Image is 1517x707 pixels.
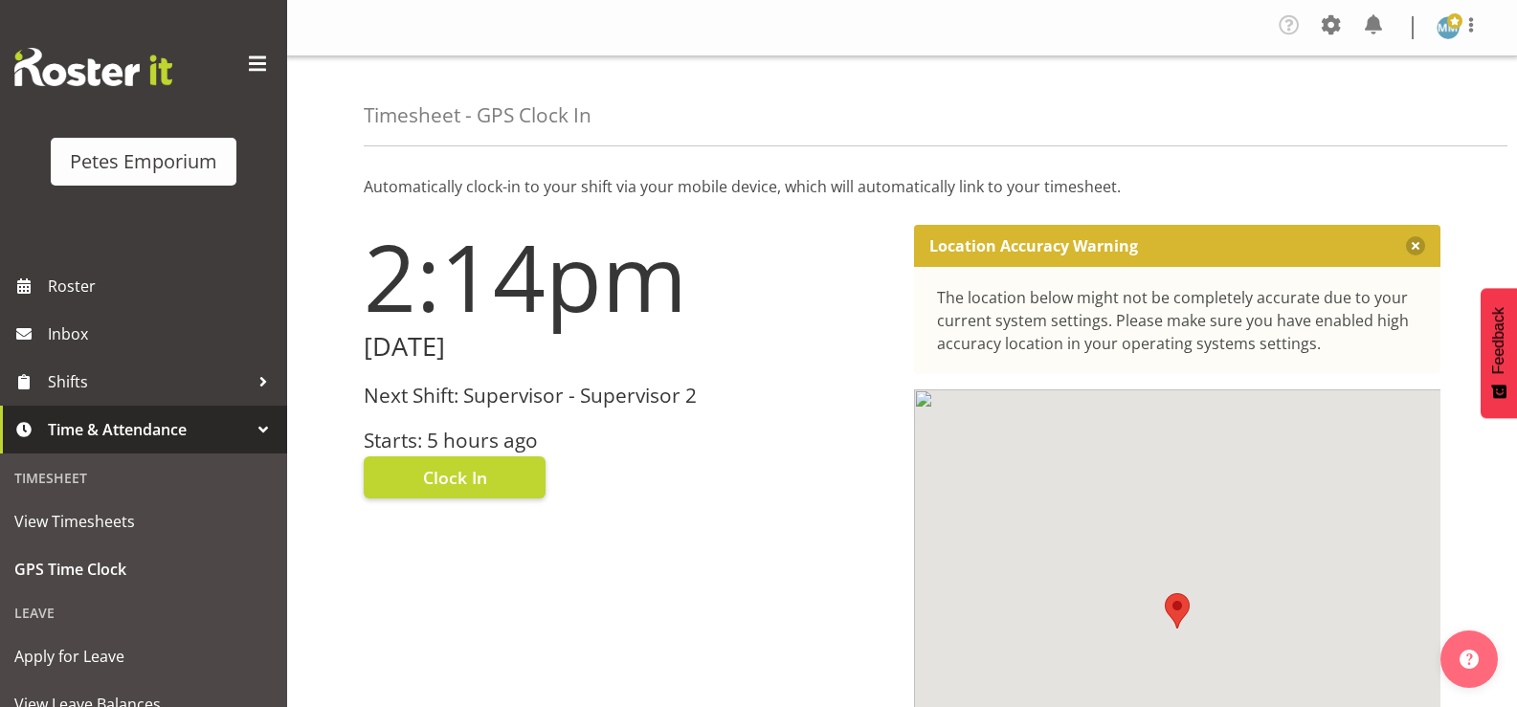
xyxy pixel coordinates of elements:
h1: 2:14pm [364,225,891,328]
span: Apply for Leave [14,642,273,671]
div: Timesheet [5,458,282,497]
a: Apply for Leave [5,632,282,680]
span: Clock In [423,465,487,490]
span: Roster [48,272,278,300]
p: Automatically clock-in to your shift via your mobile device, which will automatically link to you... [364,175,1440,198]
button: Close message [1406,236,1425,255]
span: Shifts [48,367,249,396]
img: Rosterit website logo [14,48,172,86]
a: GPS Time Clock [5,545,282,593]
span: GPS Time Clock [14,555,273,584]
div: Petes Emporium [70,147,217,176]
h2: [DATE] [364,332,891,362]
button: Feedback - Show survey [1481,288,1517,418]
span: Inbox [48,320,278,348]
div: The location below might not be completely accurate due to your current system settings. Please m... [937,286,1418,355]
span: Feedback [1490,307,1507,374]
img: mandy-mosley3858.jpg [1437,16,1460,39]
span: Time & Attendance [48,415,249,444]
span: View Timesheets [14,507,273,536]
h4: Timesheet - GPS Clock In [364,104,591,126]
h3: Starts: 5 hours ago [364,430,891,452]
div: Leave [5,593,282,632]
button: Clock In [364,456,546,498]
a: View Timesheets [5,497,282,545]
h3: Next Shift: Supervisor - Supervisor 2 [364,385,891,407]
img: help-xxl-2.png [1460,650,1479,669]
p: Location Accuracy Warning [929,236,1138,255]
